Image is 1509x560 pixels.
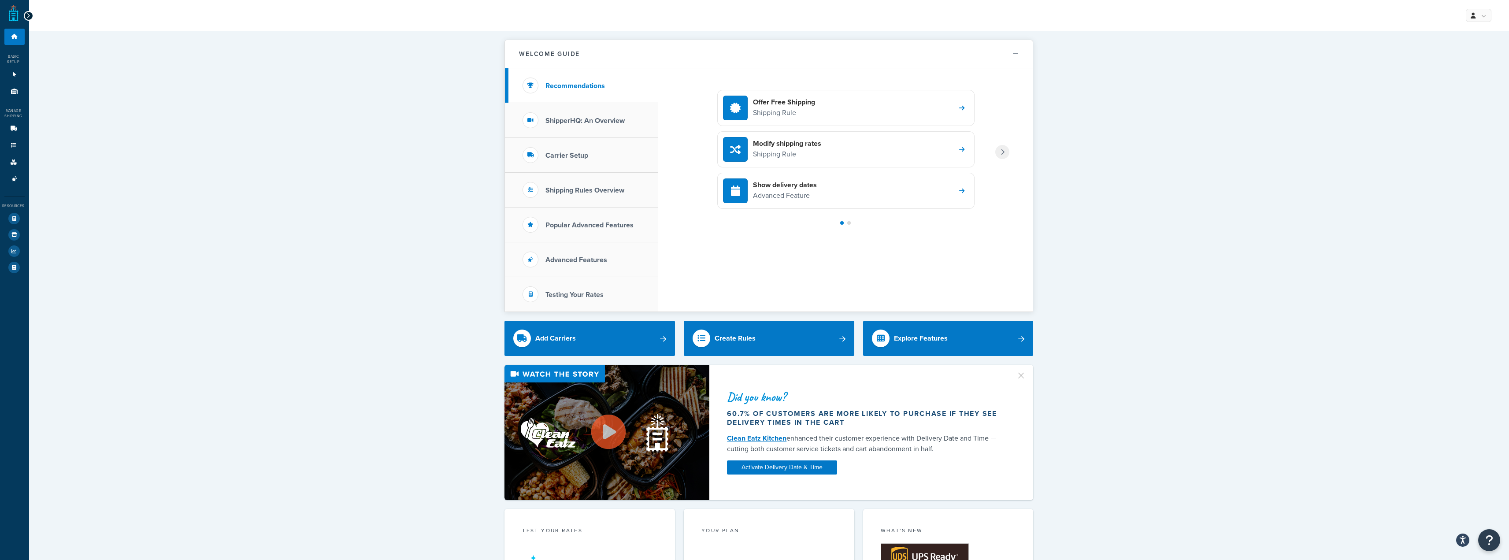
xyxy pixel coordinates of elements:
div: What's New [881,527,1016,537]
div: Explore Features [894,332,948,345]
li: Test Your Rates [4,211,25,226]
li: Websites [4,67,25,83]
button: Open Resource Center [1478,529,1500,551]
li: Carriers [4,121,25,137]
h3: Shipping Rules Overview [545,186,624,194]
a: Explore Features [863,321,1034,356]
li: Help Docs [4,260,25,275]
p: Shipping Rule [753,107,815,119]
h4: Show delivery dates [753,180,817,190]
li: Shipping Rules [4,137,25,154]
li: Boxes [4,154,25,171]
div: 60.7% of customers are more likely to purchase if they see delivery times in the cart [727,409,1005,427]
div: Create Rules [715,332,756,345]
li: Analytics [4,243,25,259]
h3: ShipperHQ: An Overview [545,117,625,125]
h3: Carrier Setup [545,152,588,159]
p: Shipping Rule [753,148,821,160]
p: Advanced Feature [753,190,817,201]
h3: Recommendations [545,82,605,90]
div: Did you know? [727,391,1005,403]
img: Video thumbnail [504,365,709,500]
h3: Advanced Features [545,256,607,264]
h4: Modify shipping rates [753,139,821,148]
div: Your Plan [701,527,837,537]
h4: Offer Free Shipping [753,97,815,107]
button: Welcome Guide [505,40,1033,68]
a: Activate Delivery Date & Time [727,460,837,475]
div: Test your rates [522,527,657,537]
div: enhanced their customer experience with Delivery Date and Time — cutting both customer service ti... [727,433,1005,454]
h3: Testing Your Rates [545,291,604,299]
li: Origins [4,83,25,100]
li: Advanced Features [4,171,25,187]
li: Marketplace [4,227,25,243]
a: Create Rules [684,321,854,356]
a: Clean Eatz Kitchen [727,433,786,443]
a: Add Carriers [504,321,675,356]
li: Dashboard [4,29,25,45]
h2: Welcome Guide [519,51,580,57]
h3: Popular Advanced Features [545,221,634,229]
div: Add Carriers [535,332,576,345]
